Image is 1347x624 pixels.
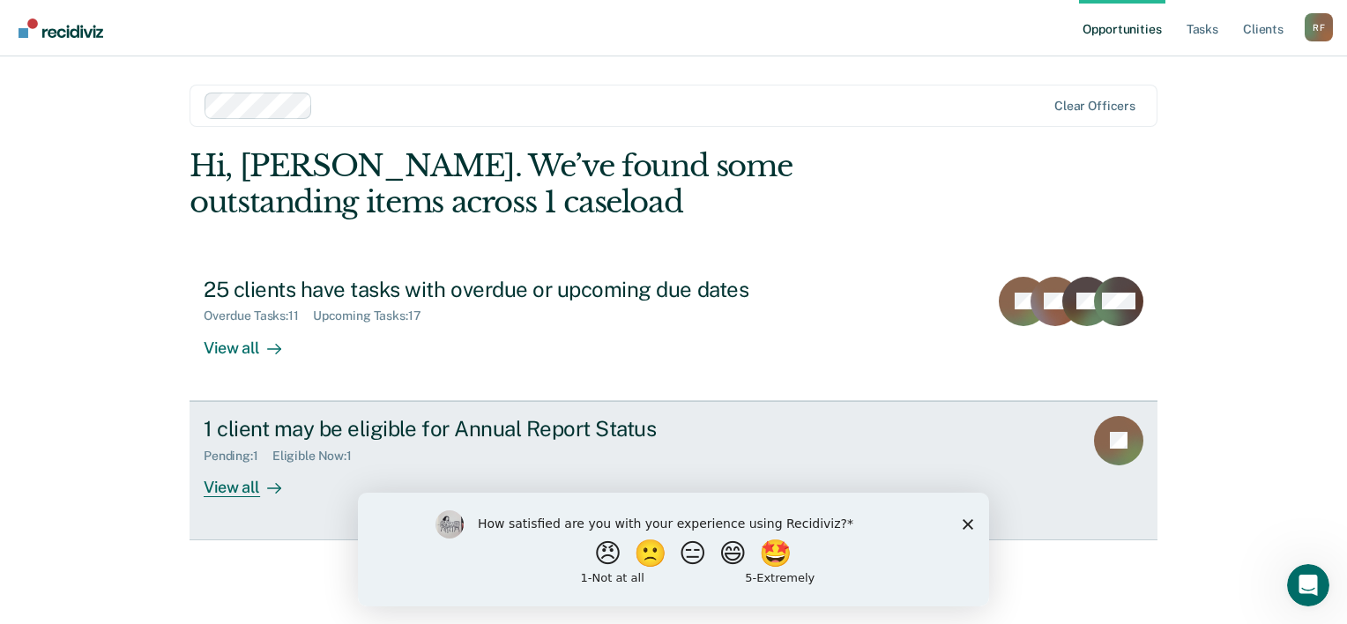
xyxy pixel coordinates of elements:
div: Upcoming Tasks : 17 [313,308,435,323]
img: Recidiviz [19,19,103,38]
div: Overdue Tasks : 11 [204,308,313,323]
button: Profile dropdown button [1305,13,1333,41]
div: Pending : 1 [204,449,272,464]
div: Hi, [PERSON_NAME]. We’ve found some outstanding items across 1 caseload [190,148,964,220]
div: Clear officers [1054,99,1135,114]
div: View all [204,323,302,358]
div: 1 client may be eligible for Annual Report Status [204,416,822,442]
div: Eligible Now : 1 [272,449,366,464]
iframe: Survey by Kim from Recidiviz [358,493,989,606]
div: 25 clients have tasks with overdue or upcoming due dates [204,277,822,302]
a: 1 client may be eligible for Annual Report StatusPending:1Eligible Now:1View all [190,401,1157,540]
a: 25 clients have tasks with overdue or upcoming due datesOverdue Tasks:11Upcoming Tasks:17View all [190,263,1157,401]
div: View all [204,463,302,497]
div: R F [1305,13,1333,41]
iframe: Intercom live chat [1287,564,1329,606]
